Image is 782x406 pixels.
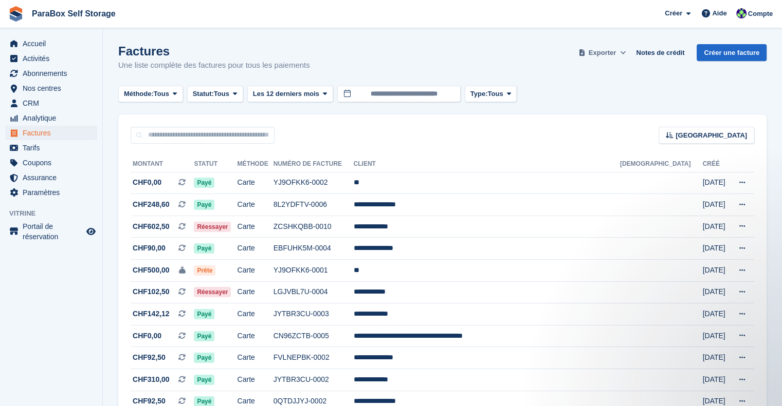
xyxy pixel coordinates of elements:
[703,303,730,325] td: [DATE]
[748,9,773,19] span: Compte
[238,369,274,391] td: Carte
[253,89,319,99] span: Les 12 derniers mois
[133,331,161,341] span: CHF0,00
[23,156,84,170] span: Coupons
[28,5,120,22] a: ParaBox Self Storage
[274,216,354,238] td: ZCSHKQBB-0010
[23,66,84,81] span: Abonnements
[697,44,767,61] a: Créer une facture
[238,325,274,347] td: Carte
[5,51,97,66] a: menu
[5,141,97,155] a: menu
[23,96,84,110] span: CRM
[194,265,215,276] span: Prête
[194,287,231,297] span: Réessayer
[703,172,730,194] td: [DATE]
[23,111,84,125] span: Analytique
[5,221,97,242] a: menu
[238,238,274,260] td: Carte
[85,225,97,238] a: Boutique d'aperçu
[247,86,333,103] button: Les 12 derniers mois
[703,260,730,282] td: [DATE]
[194,243,214,254] span: Payé
[194,156,237,172] th: Statut
[274,260,354,282] td: YJ9OFKK6-0001
[274,281,354,303] td: LGJVBL7U-0004
[5,126,97,140] a: menu
[238,156,274,172] th: Méthode
[5,81,97,95] a: menu
[238,194,274,216] td: Carte
[133,221,170,232] span: CHF602,50
[5,36,97,51] a: menu
[238,347,274,369] td: Carte
[487,89,503,99] span: Tous
[353,156,620,172] th: Client
[5,185,97,200] a: menu
[470,89,488,99] span: Type:
[133,265,170,276] span: CHF500,00
[703,369,730,391] td: [DATE]
[23,36,84,51] span: Accueil
[194,178,214,188] span: Payé
[23,51,84,66] span: Activités
[8,6,24,22] img: stora-icon-8386f47178a22dfd0bd8f6a31ec36ba5ce8667c1dd55bd0f319d3a0aa187defe.svg
[703,347,730,369] td: [DATE]
[5,170,97,185] a: menu
[632,44,688,61] a: Notes de crédit
[576,44,628,61] button: Exporter
[23,126,84,140] span: Factures
[589,48,616,58] span: Exporter
[676,130,747,141] span: [GEOGRAPHIC_DATA]
[274,194,354,216] td: 8L2YDFTV-0006
[23,185,84,200] span: Paramètres
[118,60,310,71] p: Une liste complète des factures pour tous les paiements
[703,238,730,260] td: [DATE]
[465,86,517,103] button: Type: Tous
[131,156,194,172] th: Montant
[274,325,354,347] td: CN96ZCTB-0005
[9,208,102,219] span: Vitrine
[703,325,730,347] td: [DATE]
[274,156,354,172] th: Numéro de facture
[133,374,170,385] span: CHF310,00
[133,308,170,319] span: CHF142,12
[665,8,682,18] span: Créer
[187,86,243,103] button: Statut: Tous
[736,8,747,18] img: Tess Bédat
[23,81,84,95] span: Nos centres
[238,216,274,238] td: Carte
[118,44,310,58] h1: Factures
[712,8,726,18] span: Aide
[703,216,730,238] td: [DATE]
[274,347,354,369] td: FVLNEPBK-0002
[133,177,161,188] span: CHF0,00
[238,303,274,325] td: Carte
[238,260,274,282] td: Carte
[124,89,154,99] span: Méthode:
[274,369,354,391] td: JYTBR3CU-0002
[23,170,84,185] span: Assurance
[238,172,274,194] td: Carte
[194,331,214,341] span: Payé
[5,111,97,125] a: menu
[274,172,354,194] td: YJ9OFKK6-0002
[274,238,354,260] td: EBFUHK5M-0004
[703,281,730,303] td: [DATE]
[214,89,229,99] span: Tous
[133,199,170,210] span: CHF248,60
[5,156,97,170] a: menu
[23,221,84,242] span: Portail de réservation
[194,353,214,363] span: Payé
[194,200,214,210] span: Payé
[620,156,703,172] th: [DEMOGRAPHIC_DATA]
[5,96,97,110] a: menu
[274,303,354,325] td: JYTBR3CU-0003
[133,243,166,254] span: CHF90,00
[118,86,183,103] button: Méthode: Tous
[133,352,166,363] span: CHF92,50
[5,66,97,81] a: menu
[238,281,274,303] td: Carte
[194,309,214,319] span: Payé
[154,89,169,99] span: Tous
